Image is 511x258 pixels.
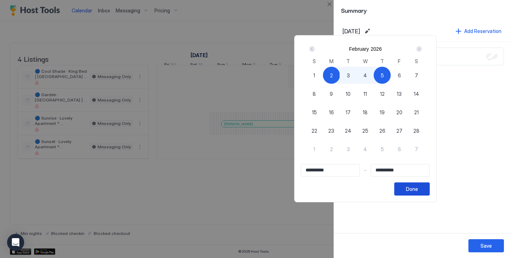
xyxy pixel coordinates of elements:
span: 2 [330,72,333,79]
button: 4 [357,67,374,84]
span: 21 [414,109,419,116]
button: 15 [306,104,323,121]
button: 5 [374,141,391,158]
button: 10 [340,85,357,102]
span: 1 [313,72,315,79]
span: 3 [347,146,350,153]
span: 12 [380,90,385,98]
button: 28 [408,122,425,139]
span: 7 [415,146,418,153]
button: 1 [306,141,323,158]
button: 4 [357,141,374,158]
button: 7 [408,141,425,158]
button: Prev [308,45,317,53]
span: 8 [313,90,316,98]
span: F [398,57,401,65]
div: Done [406,185,418,193]
span: 25 [362,127,368,135]
span: 26 [379,127,385,135]
button: 2 [323,67,340,84]
span: 6 [398,146,401,153]
span: 15 [312,109,317,116]
button: 13 [391,85,408,102]
span: 22 [312,127,317,135]
span: 9 [330,90,333,98]
button: 5 [374,67,391,84]
button: 6 [391,67,408,84]
button: 12 [374,85,391,102]
button: Done [394,182,430,196]
button: February [349,46,369,52]
button: 6 [391,141,408,158]
span: 17 [346,109,351,116]
span: 24 [345,127,351,135]
span: S [415,57,418,65]
span: 6 [398,72,401,79]
span: 27 [396,127,402,135]
span: 4 [363,146,367,153]
span: 4 [363,72,367,79]
button: 21 [408,104,425,121]
span: 11 [363,90,367,98]
input: Input Field [371,164,429,176]
button: 2026 [371,46,382,52]
button: 9 [323,85,340,102]
span: 14 [414,90,419,98]
span: 7 [415,72,418,79]
span: 18 [363,109,368,116]
button: 23 [323,122,340,139]
span: - [364,167,367,174]
button: 14 [408,85,425,102]
span: 16 [329,109,334,116]
span: W [363,57,368,65]
span: 3 [347,72,350,79]
button: 19 [374,104,391,121]
input: Input Field [301,164,359,176]
button: 22 [306,122,323,139]
button: 26 [374,122,391,139]
span: 28 [413,127,419,135]
span: 5 [381,72,384,79]
span: 5 [381,146,384,153]
button: 24 [340,122,357,139]
span: 10 [346,90,351,98]
button: 16 [323,104,340,121]
button: 27 [391,122,408,139]
span: M [329,57,334,65]
button: 17 [340,104,357,121]
button: 11 [357,85,374,102]
span: 20 [396,109,402,116]
button: 7 [408,67,425,84]
button: 3 [340,67,357,84]
span: 23 [328,127,334,135]
span: 1 [313,146,315,153]
button: 3 [340,141,357,158]
button: 8 [306,85,323,102]
div: Open Intercom Messenger [7,234,24,251]
button: 20 [391,104,408,121]
button: 25 [357,122,374,139]
button: Next [414,45,423,53]
button: 1 [306,67,323,84]
span: S [313,57,316,65]
span: 2 [330,146,333,153]
span: 13 [397,90,402,98]
button: 18 [357,104,374,121]
span: 19 [380,109,385,116]
span: T [380,57,384,65]
button: 2 [323,141,340,158]
span: T [346,57,350,65]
